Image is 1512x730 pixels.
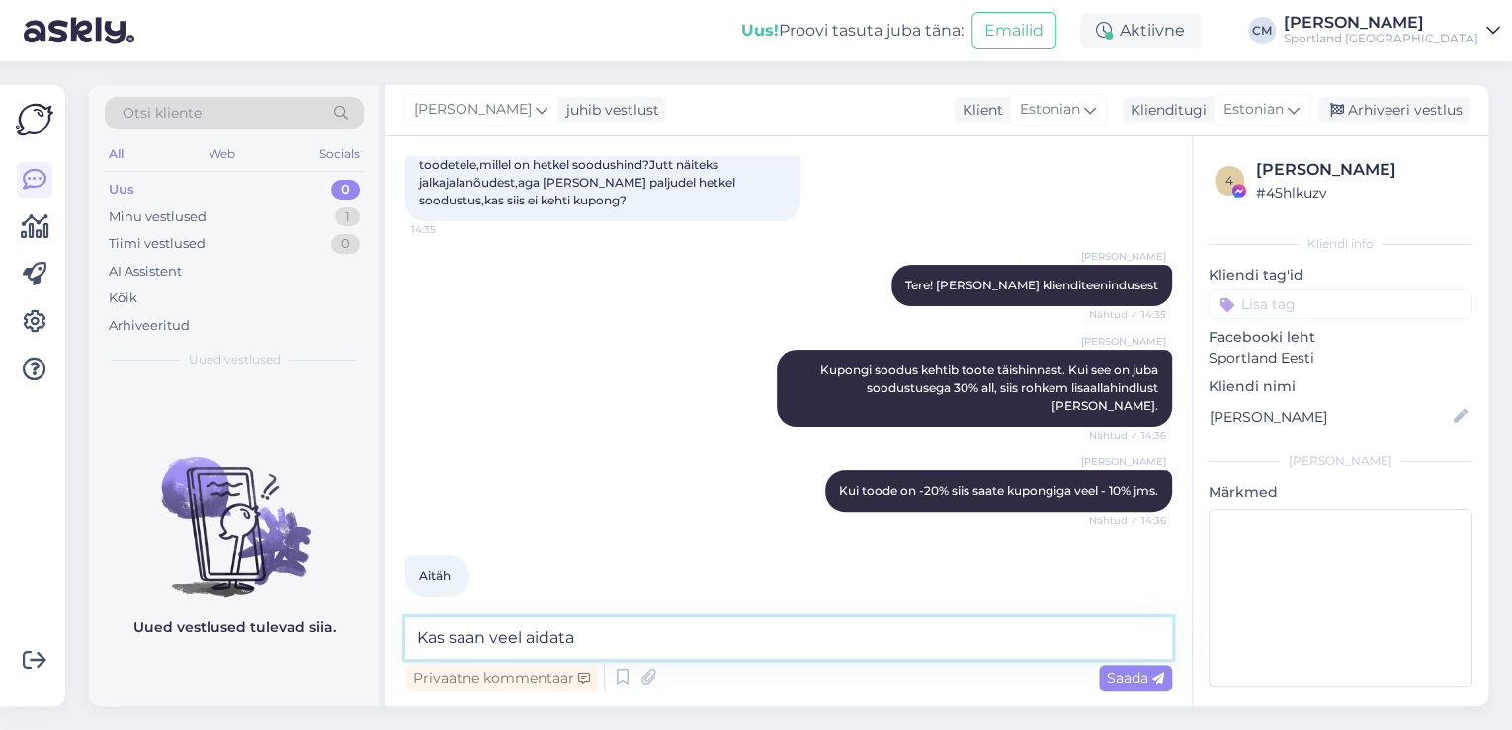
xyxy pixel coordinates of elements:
div: juhib vestlust [558,100,659,121]
input: Lisa tag [1209,289,1472,319]
p: Uued vestlused tulevad siia. [133,617,336,638]
span: Otsi kliente [123,103,202,123]
div: [PERSON_NAME] [1209,452,1472,470]
div: All [105,141,127,167]
div: Kliendi info [1209,235,1472,253]
div: Minu vestlused [109,207,207,227]
span: Estonian [1223,99,1284,121]
div: 0 [331,234,360,254]
div: Privaatne kommentaar [405,665,598,691]
span: [PERSON_NAME] [414,99,532,121]
span: [PERSON_NAME] [1081,334,1166,349]
span: 4 [1225,173,1233,188]
a: [PERSON_NAME]Sportland [GEOGRAPHIC_DATA] [1284,15,1500,46]
span: [PERSON_NAME] [1081,454,1166,469]
div: CM [1248,17,1276,44]
b: Uus! [741,21,779,40]
span: Saada [1107,669,1164,687]
img: No chats [89,422,379,600]
p: Kliendi tag'id [1209,265,1472,285]
div: Sportland [GEOGRAPHIC_DATA] [1284,31,1478,46]
p: Facebooki leht [1209,327,1472,348]
span: Aitäh [419,568,451,583]
button: Emailid [971,12,1056,49]
span: Nähtud ✓ 14:35 [1089,307,1166,322]
div: AI Assistent [109,262,182,282]
span: Estonian [1020,99,1080,121]
p: Sportland Eesti [1209,348,1472,368]
span: Kupongi soodus kehtib toote täishinnast. Kui see on juba soodustusega 30% all, siis rohkem lisaal... [820,363,1161,413]
div: Kõik [109,288,137,308]
p: Märkmed [1209,482,1472,503]
span: [PERSON_NAME] [1081,249,1166,264]
div: Socials [315,141,364,167]
div: 1 [335,207,360,227]
div: Arhiveeri vestlus [1318,97,1470,123]
span: 14:37 [411,598,485,612]
div: [PERSON_NAME] [1284,15,1478,31]
span: Uued vestlused [189,351,281,368]
div: [PERSON_NAME] [1256,158,1467,182]
div: Klient [955,100,1003,121]
span: Tere! [PERSON_NAME] klienditeenindusest [905,278,1158,292]
span: Nähtud ✓ 14:36 [1089,513,1166,527]
span: 14:35 [411,222,485,237]
div: Klienditugi [1123,100,1207,121]
div: Uus [109,180,134,200]
p: Kliendi nimi [1209,376,1472,397]
div: Web [205,141,239,167]
textarea: Kas saan veel aidata [405,617,1172,659]
div: # 45hlkuzv [1256,182,1467,203]
span: Nähtud ✓ 14:36 [1089,428,1166,443]
div: Tiimi vestlused [109,234,206,254]
div: Proovi tasuta juba täna: [741,19,964,42]
div: Arhiveeritud [109,316,190,336]
img: Askly Logo [16,101,53,138]
span: Kui toode on -20% siis saate kupongiga veel - 10% jms. [839,483,1158,498]
div: 0 [331,180,360,200]
div: Aktiivne [1080,13,1201,48]
span: Tere Kui mul on 30% sooduskupong,kas seda saab ka kasutada toodetele,millel on hetkel soodushind?... [419,122,766,207]
input: Lisa nimi [1210,406,1450,428]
